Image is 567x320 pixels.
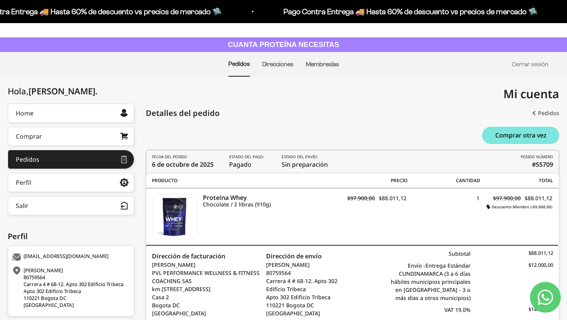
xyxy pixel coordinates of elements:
a: Pedidos [8,150,134,169]
span: $88.011,12 [525,194,552,202]
p: [PERSON_NAME] PVL PERFORMANCE WELLNESS & FITNESS COACHING SAS km [STREET_ADDRESS] Casa 2 Bogota D... [152,261,266,317]
div: $14.052,61 [471,306,553,314]
time: 6 de octubre de 2025 [152,160,214,169]
b: #55709 [532,160,553,169]
div: Salir [16,203,29,209]
div: $88.011,12 [471,250,553,258]
span: . [95,85,98,97]
div: Home [16,110,34,116]
span: Mi cuenta [503,86,559,102]
s: $97.900,00 [493,194,521,202]
a: Home [8,104,134,123]
i: Estado del envío: [282,154,318,160]
i: Descuento Miembro (-$9.888,88) [486,204,552,209]
a: Cerrar sesión [512,61,548,67]
a: Membresías [306,61,339,67]
i: FECHA DEL PEDIDO [152,154,187,160]
p: Pago Contra Entrega 🚚 Hasta 60% de descuento vs precios de mercado 🛸 [281,5,535,18]
button: Comprar otra vez [482,127,559,144]
div: [EMAIL_ADDRESS][DOMAIN_NAME] [12,253,128,261]
span: [PERSON_NAME] [29,85,98,97]
a: Proteína Whey - Chocolate - Chocolate / 2 libras (910g) [152,194,197,239]
div: Detalles del pedido [146,107,219,119]
span: Precio [334,177,407,184]
div: Perfil [16,179,31,186]
div: 1 [407,194,479,209]
a: Perfil [8,173,134,192]
button: Salir [8,196,134,215]
div: VAT 19.0% [388,306,471,314]
span: Producto [152,177,334,184]
span: Pagado [229,154,266,169]
strong: CUANTA PROTEÍNA NECESITAS [228,40,339,49]
div: Entrega Estándar CUNDINAMARCA (3 a 6 días hábiles municipios principales en [GEOGRAPHIC_DATA] - 3... [388,261,471,302]
span: $88.011,12 [379,194,407,202]
div: [PERSON_NAME] 80759564 Carrera 4 # 68-12. Apto 302 Edificio Tribeca Apto 302 Edificio Tribeca 110... [12,267,128,308]
strong: Dirección de facturación [152,252,225,260]
span: Total [480,177,553,184]
span: Envío - [408,262,425,269]
div: Comprar [16,133,42,139]
a: Pedidos [228,60,250,67]
div: Subtotal [388,250,471,258]
div: Perfil [8,231,134,242]
a: Proteína Whey Chocolate / 2 libras (910g) [203,194,334,208]
span: Sin preparación [282,154,328,169]
div: Pedidos [16,156,39,163]
div: Hola, [8,86,98,96]
img: Proteína Whey - Chocolate - Chocolate / 2 libras (910g) [152,194,197,239]
i: Estado del pago: [229,154,264,160]
span: Cantidad [407,177,480,184]
div: $12.000,00 [471,261,553,302]
i: Proteína Whey [203,194,334,201]
i: PEDIDO NÚMERO [521,154,553,160]
span: Comprar otra vez [495,132,547,138]
a: Direcciones [262,61,294,67]
strong: Dirección de envío [266,252,322,260]
a: Comprar [8,127,134,146]
i: Chocolate / 2 libras (910g) [203,201,334,208]
a: Pedidos [532,106,559,120]
s: $97.900,00 [347,194,375,202]
p: [PERSON_NAME] 80759564 Carrera 4 # 68-12. Apto 302 Edificio Tribeca Apto 302 Edificio Tribeca 110... [266,261,353,317]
